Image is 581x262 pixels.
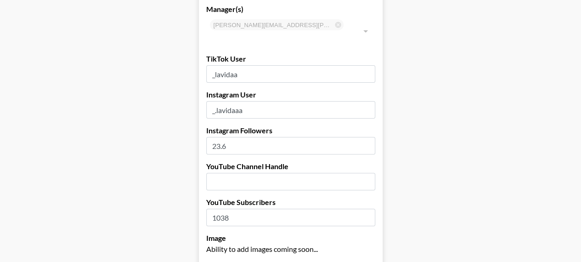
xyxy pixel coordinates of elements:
label: Image [206,234,375,243]
label: Instagram User [206,90,375,99]
label: Manager(s) [206,5,375,14]
label: YouTube Subscribers [206,198,375,207]
span: Ability to add images coming soon... [206,245,318,253]
label: TikTok User [206,54,375,63]
label: YouTube Channel Handle [206,162,375,171]
label: Instagram Followers [206,126,375,135]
